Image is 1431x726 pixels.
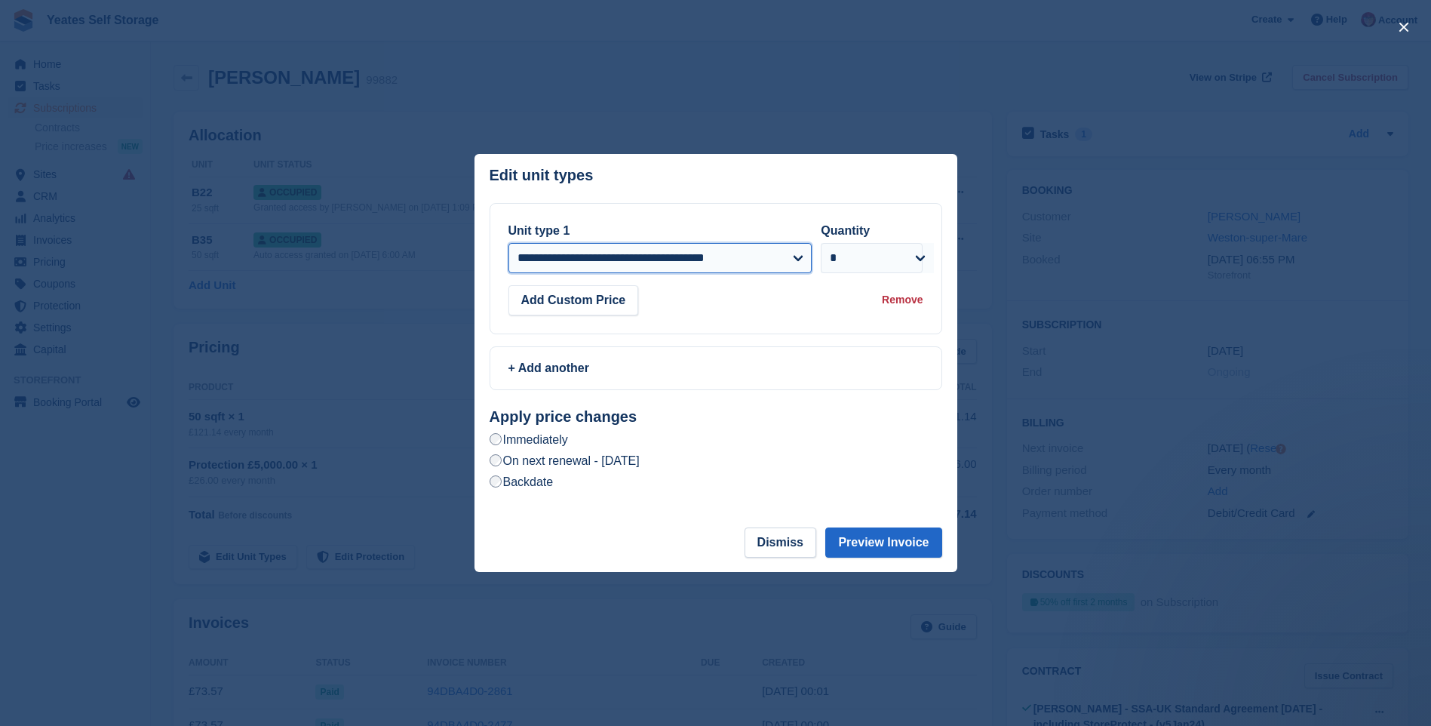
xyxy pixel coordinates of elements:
[490,346,942,390] a: + Add another
[825,528,941,558] button: Preview Invoice
[490,475,502,488] input: Backdate
[490,474,554,490] label: Backdate
[745,528,816,558] button: Dismiss
[1392,15,1416,39] button: close
[490,167,594,184] p: Edit unit types
[508,359,923,377] div: + Add another
[490,453,640,469] label: On next renewal - [DATE]
[882,292,923,308] div: Remove
[508,224,570,237] label: Unit type 1
[821,224,870,237] label: Quantity
[490,432,568,448] label: Immediately
[490,408,637,425] strong: Apply price changes
[490,454,502,466] input: On next renewal - [DATE]
[490,433,502,445] input: Immediately
[508,285,639,315] button: Add Custom Price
